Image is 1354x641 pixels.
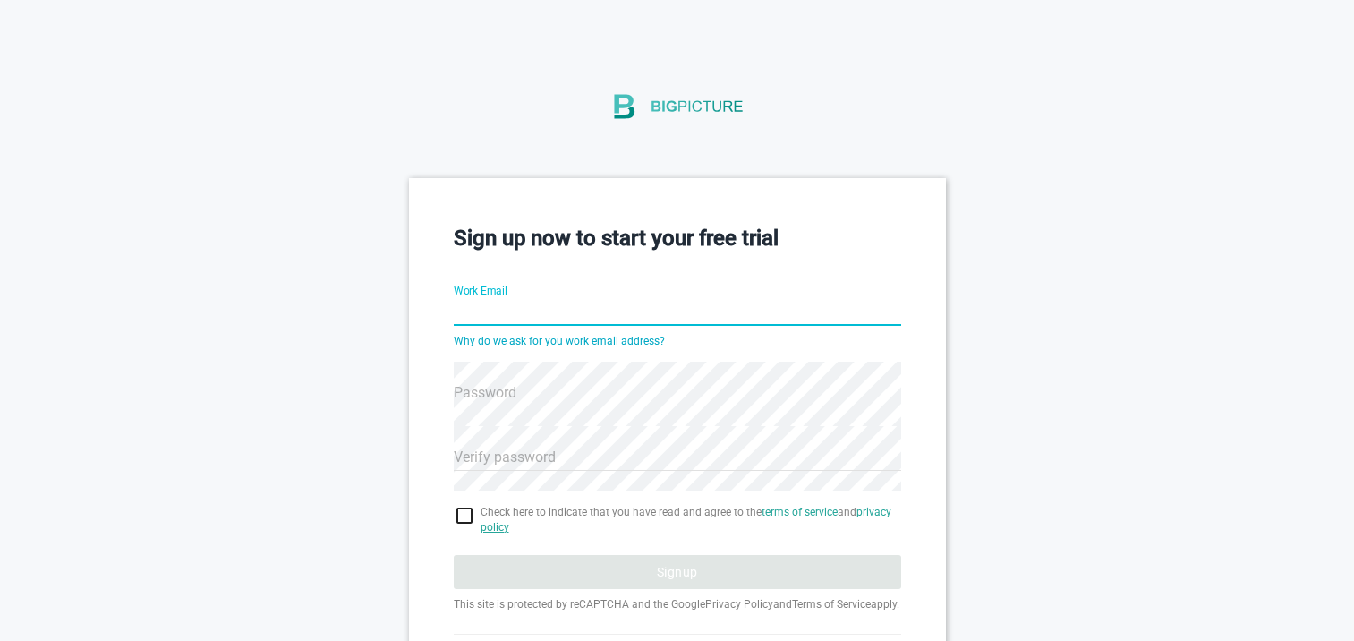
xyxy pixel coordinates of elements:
[792,598,871,611] a: Terms of Service
[454,555,901,589] button: Signup
[481,505,901,535] span: Check here to indicate that you have read and agree to the and
[481,506,891,534] a: privacy policy
[454,335,665,347] a: Why do we ask for you work email address?
[705,598,773,611] a: Privacy Policy
[762,506,838,518] a: terms of service
[454,596,901,612] p: This site is protected by reCAPTCHA and the Google and apply.
[454,223,901,253] h3: Sign up now to start your free trial
[610,69,745,144] img: BigPicture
